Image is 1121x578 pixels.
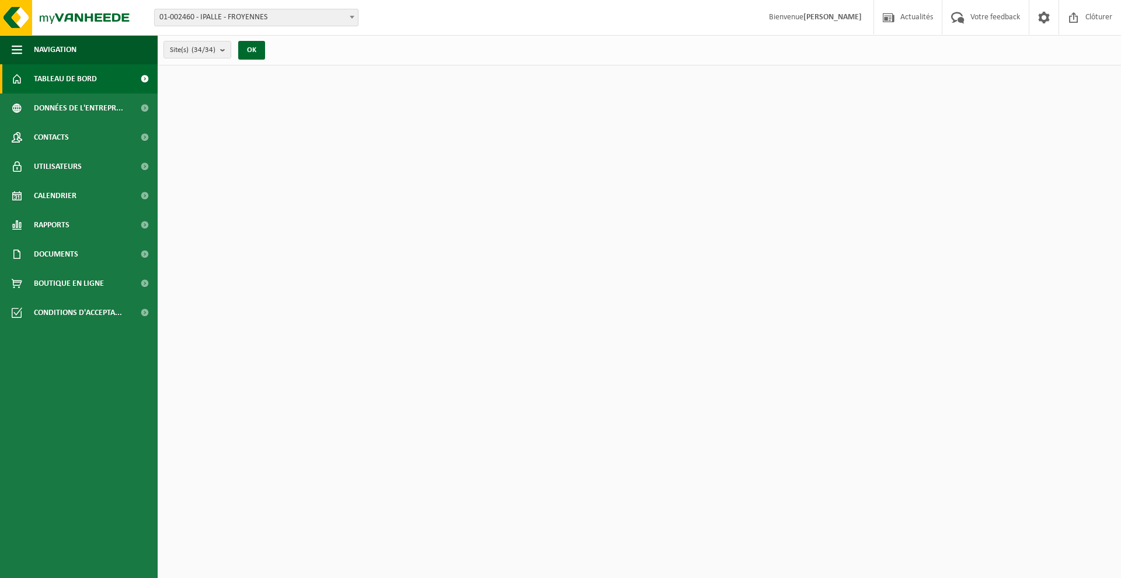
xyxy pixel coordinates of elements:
span: Navigation [34,35,76,64]
span: 01-002460 - IPALLE - FROYENNES [155,9,358,26]
button: OK [238,41,265,60]
span: Utilisateurs [34,152,82,181]
span: 01-002460 - IPALLE - FROYENNES [154,9,358,26]
span: Contacts [34,123,69,152]
span: Conditions d'accepta... [34,298,122,327]
span: Rapports [34,210,69,240]
span: Boutique en ligne [34,269,104,298]
span: Documents [34,240,78,269]
strong: [PERSON_NAME] [803,13,862,22]
span: Données de l'entrepr... [34,94,123,123]
span: Tableau de bord [34,64,97,94]
button: Site(s)(34/34) [163,41,231,58]
span: Calendrier [34,181,76,210]
span: Site(s) [170,41,215,59]
count: (34/34) [192,46,215,54]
